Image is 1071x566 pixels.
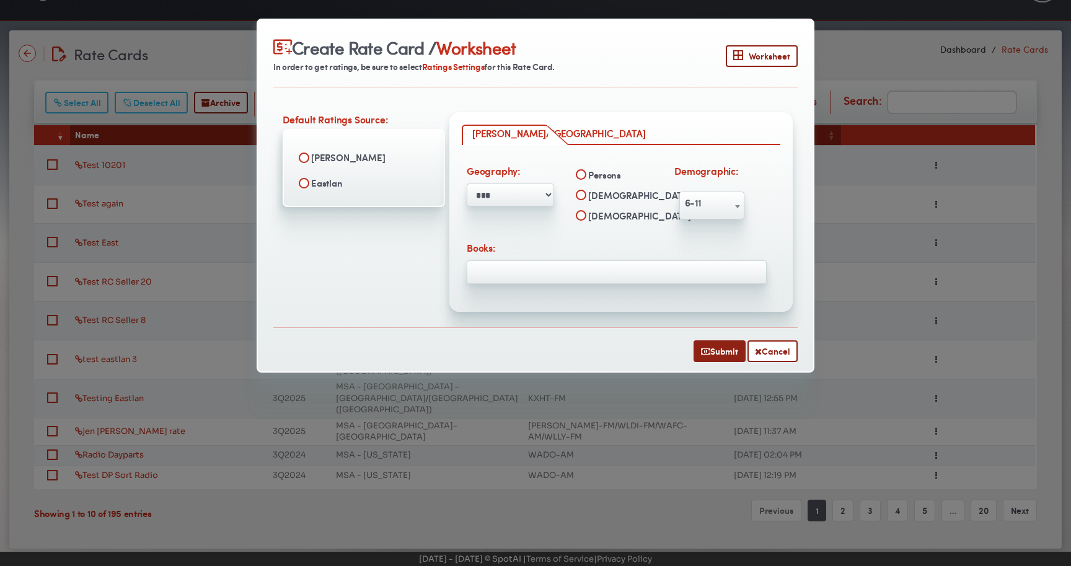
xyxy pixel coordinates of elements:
button: Worksheet [726,45,798,67]
button: Submit [694,340,746,362]
label: Eastlan [293,172,435,193]
span: Worksheet [733,50,790,63]
button: Cancel [747,340,798,362]
a: [PERSON_NAME]/[GEOGRAPHIC_DATA] [462,125,549,146]
small: In order to get ratings, be sure to select for this Rate Card. [273,60,554,73]
span: 6-11 [679,192,744,219]
label: Default Ratings Source: [283,112,388,129]
label: Demographic: [674,164,739,180]
label: Persons [585,168,621,184]
div: Create Rate Card / [273,35,557,60]
label: Books: [467,241,496,257]
label: [DEMOGRAPHIC_DATA] [585,188,669,205]
label: [DEMOGRAPHIC_DATA] [585,209,669,225]
span: Worksheet [436,35,516,60]
span: 6-11 [680,193,744,213]
span: Ratings Settings [422,60,485,73]
label: [PERSON_NAME] [293,147,435,168]
label: Geography: [467,164,521,180]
